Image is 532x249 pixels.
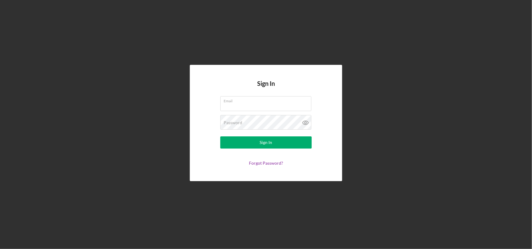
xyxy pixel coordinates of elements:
[249,160,283,166] a: Forgot Password?
[257,80,275,96] h4: Sign In
[220,136,312,149] button: Sign In
[260,136,272,149] div: Sign In
[224,96,311,103] label: Email
[224,120,242,125] label: Password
